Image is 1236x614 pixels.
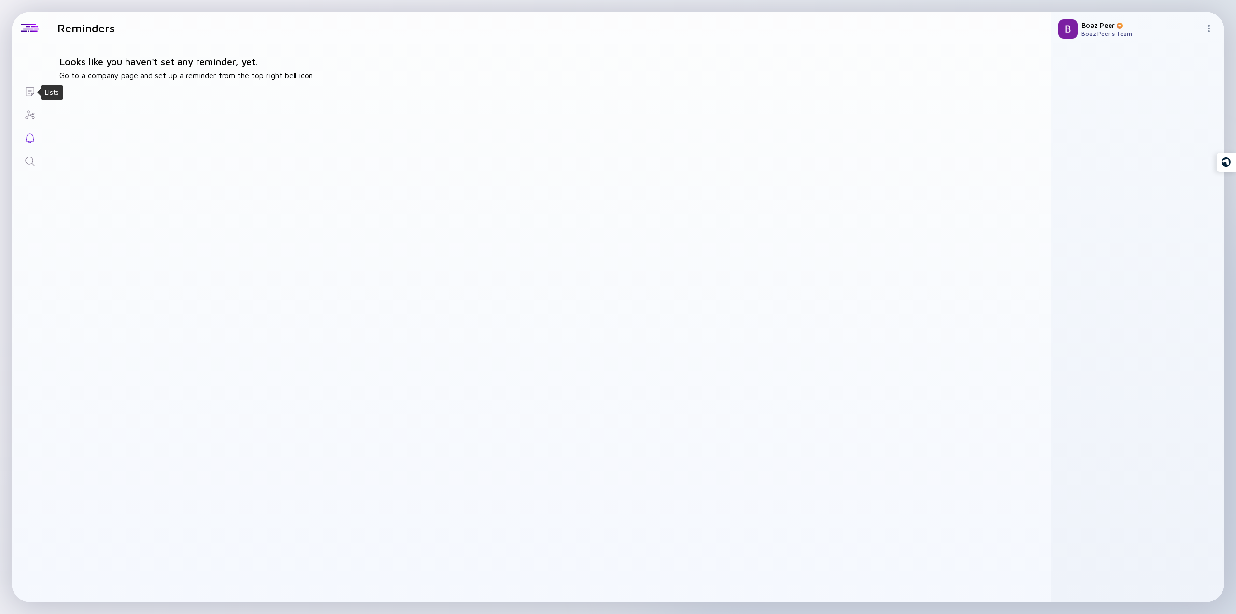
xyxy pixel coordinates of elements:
[1058,19,1078,39] img: Boaz Profile Picture
[1081,30,1201,37] div: Boaz Peer's Team
[48,44,1051,91] div: Go to a company page and set up a reminder from the top right bell icon.
[45,87,59,97] div: Lists
[57,21,115,35] h1: Reminders
[1081,21,1201,29] div: Boaz Peer
[12,149,48,172] a: Search
[12,126,48,149] a: Reminders
[12,102,48,126] a: Investor Map
[1205,25,1213,32] img: Menu
[12,79,48,102] a: Lists
[59,56,1039,67] h2: Looks like you haven't set any reminder, yet.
